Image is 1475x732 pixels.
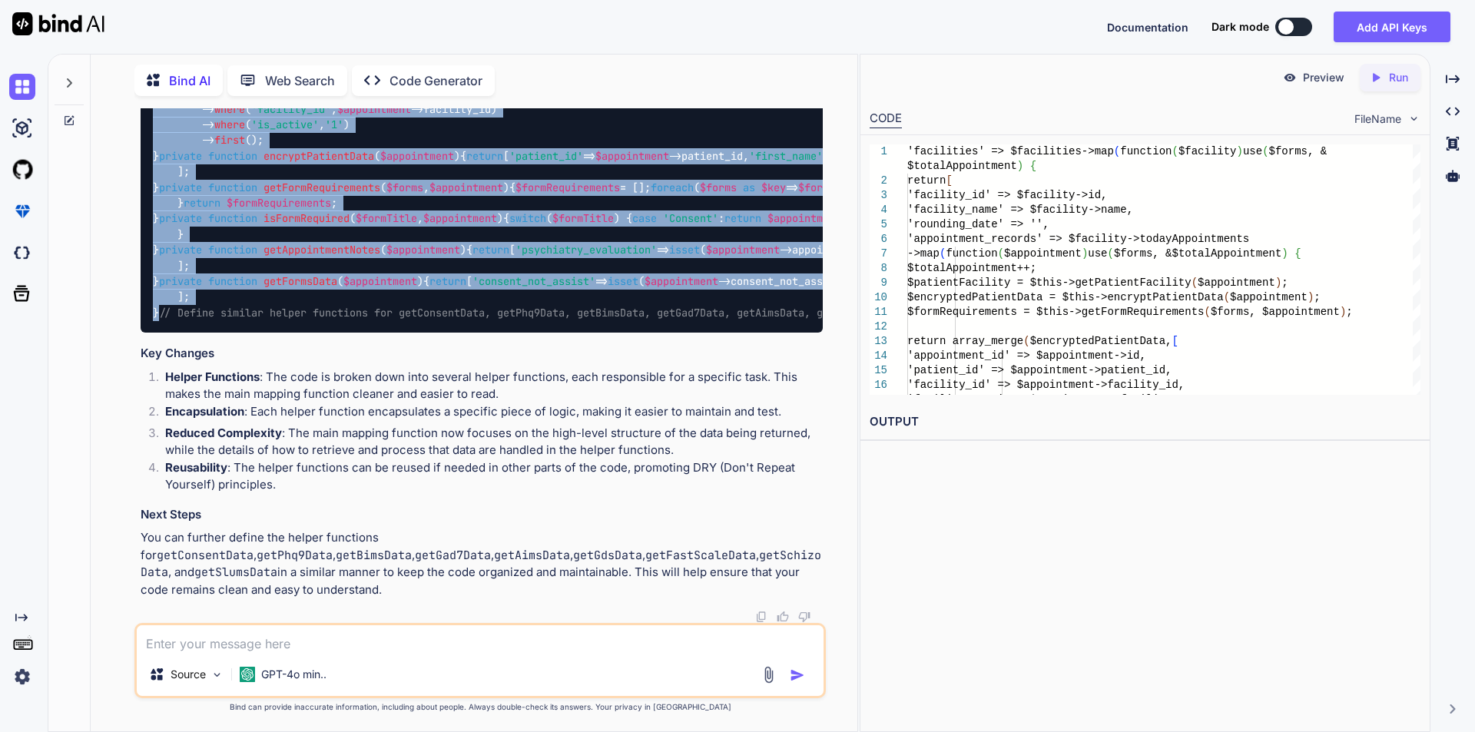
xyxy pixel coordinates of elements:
[336,548,412,563] code: getBimsData
[208,243,257,257] span: function
[337,102,411,116] span: $appointment
[1101,393,1217,406] span: t->facility->name,
[9,240,35,266] img: darkCloudIdeIcon
[1281,247,1288,260] span: )
[1029,160,1036,172] span: {
[159,181,202,194] span: private
[208,274,423,288] span: ( )
[208,181,257,194] span: function
[264,149,374,163] span: encryptPatientData
[264,181,380,194] span: getFormRequirements
[1113,145,1119,157] span: (
[1172,145,1178,157] span: (
[777,611,789,623] img: like
[1223,291,1229,303] span: (
[946,174,952,187] span: [
[870,276,887,290] div: 9
[755,611,767,623] img: copy
[907,349,1101,362] span: 'appointment_id' => $appointme
[1303,70,1344,85] p: Preview
[573,548,642,563] code: getGdsData
[749,149,823,163] span: 'first_name'
[169,71,210,90] p: Bind AI
[159,306,1167,320] span: // Define similar helper functions for getConsentData, getPhq9Data, getBimsData, getGad7Data, get...
[1126,277,1191,289] span: ntFacility
[9,74,35,100] img: chat
[386,181,423,194] span: $forms
[1126,291,1223,303] span: ryptPatientData
[509,149,583,163] span: 'patient_id'
[870,188,887,203] div: 3
[1191,277,1197,289] span: (
[907,160,1017,172] span: $totalAppointment
[669,243,700,257] span: isset
[1004,247,1082,260] span: $appointment
[1389,70,1408,85] p: Run
[466,149,503,163] span: return
[743,181,755,194] span: as
[1268,145,1327,157] span: $forms, &
[1236,145,1242,157] span: )
[265,71,335,90] p: Web Search
[595,149,669,163] span: $appointment
[1308,291,1314,303] span: )
[264,243,380,257] span: getAppointmentNotes
[870,110,902,128] div: CODE
[208,212,503,226] span: ( )
[257,548,333,563] code: getPhq9Data
[264,274,337,288] span: getFormsData
[9,198,35,224] img: premium
[907,306,1127,318] span: $formRequirements = $this->getForm
[907,364,1101,376] span: 'patient_id' => $appointment->
[208,181,509,194] span: ( )
[632,212,657,226] span: case
[165,369,823,403] p: : The code is broken down into several helper functions, each responsible for a specific task. Th...
[870,363,887,378] div: 15
[724,212,761,226] span: return
[515,243,657,257] span: 'psychiatry_evaluation'
[907,277,1127,289] span: $patientFacility = $this->getPatie
[552,212,614,226] span: $formTitle
[1346,306,1352,318] span: ;
[907,262,1036,274] span: $totalAppointment++;
[870,232,887,247] div: 6
[907,291,1127,303] span: $encryptedPatientData = $this->enc
[1340,306,1346,318] span: )
[157,548,254,563] code: getConsentData
[429,181,503,194] span: $appointment
[870,305,887,320] div: 11
[141,345,823,363] h3: Key Changes
[1198,277,1275,289] span: $appointment
[1101,364,1172,376] span: patient_id,
[159,149,202,163] span: private
[907,233,1178,245] span: 'appointment_records' => $facility->todayA
[325,118,343,131] span: '1'
[1107,247,1113,260] span: (
[165,404,244,419] strong: Encapsulation
[1243,145,1262,157] span: use
[1281,277,1288,289] span: ;
[141,529,823,598] p: You can further define the helper functions for , , , , , , , , and in a similar manner to keep t...
[184,196,220,210] span: return
[608,274,638,288] span: isset
[472,243,509,257] span: return
[870,203,887,217] div: 4
[356,212,497,226] span: ,
[415,548,491,563] code: getGad7Data
[251,102,331,116] span: 'facility_id'
[946,247,997,260] span: function
[767,212,841,226] span: $appointment
[907,335,1023,347] span: return array_merge
[790,667,805,683] img: icon
[1126,306,1204,318] span: Requirements
[515,181,620,194] span: $formRequirements
[214,118,245,131] span: where
[1016,160,1023,172] span: )
[356,212,417,226] span: $formTitle
[907,218,1049,230] span: 'rounding_date' => '',
[1107,19,1188,35] button: Documentation
[870,378,887,392] div: 16
[798,611,810,623] img: dislike
[9,157,35,183] img: githubLight
[141,548,821,581] code: getSchizoData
